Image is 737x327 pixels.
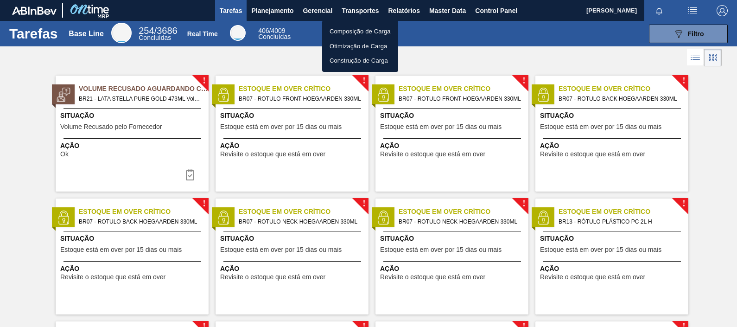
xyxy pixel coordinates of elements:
a: Construção de Carga [322,53,398,68]
a: Composição de Carga [322,24,398,39]
a: Otimização de Carga [322,39,398,54]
